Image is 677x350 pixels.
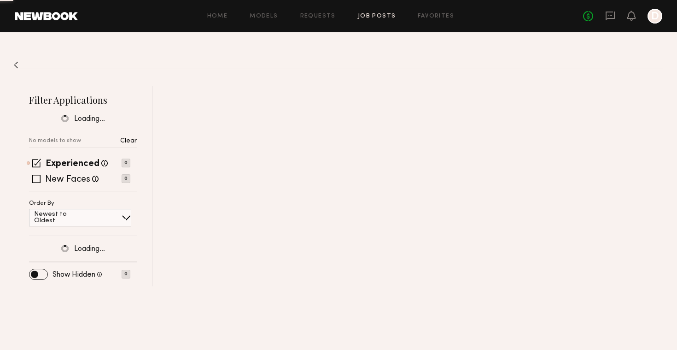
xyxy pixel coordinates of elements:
p: Clear [120,138,137,144]
a: Job Posts [358,13,396,19]
p: No models to show [29,138,81,144]
p: 0 [122,159,130,167]
label: Show Hidden [53,271,95,279]
a: D [648,9,662,24]
a: Favorites [418,13,454,19]
a: Models [250,13,278,19]
p: 0 [122,174,130,183]
p: Newest to Oldest [34,211,89,224]
label: Experienced [46,160,99,169]
span: Loading… [74,245,105,253]
p: 0 [122,270,130,279]
p: Order By [29,201,54,207]
img: Back to previous page [14,61,18,69]
label: New Faces [45,175,90,184]
h2: Filter Applications [29,94,137,106]
span: Loading… [74,115,105,123]
a: Home [207,13,228,19]
a: Requests [300,13,336,19]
